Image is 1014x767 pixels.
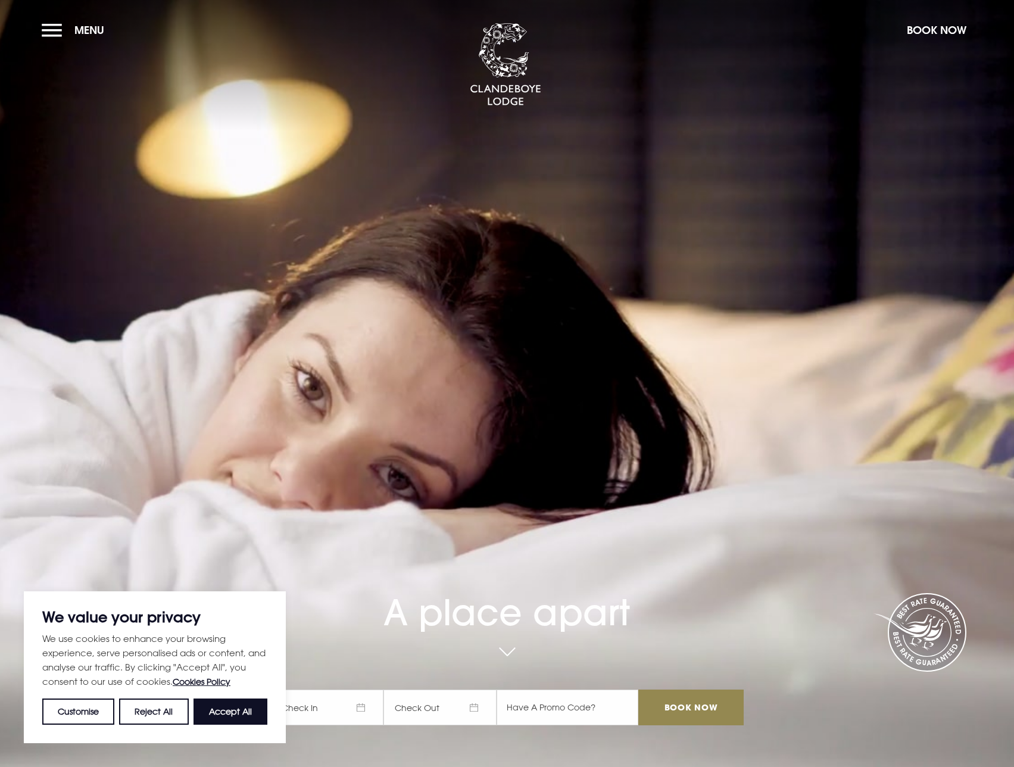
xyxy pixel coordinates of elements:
a: Cookies Policy [173,676,230,687]
button: Customise [42,699,114,725]
span: Menu [74,23,104,37]
button: Accept All [194,699,267,725]
h1: A place apart [270,545,743,634]
button: Book Now [901,17,972,43]
img: Clandeboye Lodge [470,23,541,107]
div: We value your privacy [24,591,286,743]
p: We use cookies to enhance your browsing experience, serve personalised ads or content, and analys... [42,631,267,689]
span: Check In [270,690,383,725]
button: Menu [42,17,110,43]
button: Reject All [119,699,188,725]
input: Book Now [638,690,743,725]
span: Check Out [383,690,497,725]
input: Have A Promo Code? [497,690,638,725]
p: We value your privacy [42,610,267,624]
